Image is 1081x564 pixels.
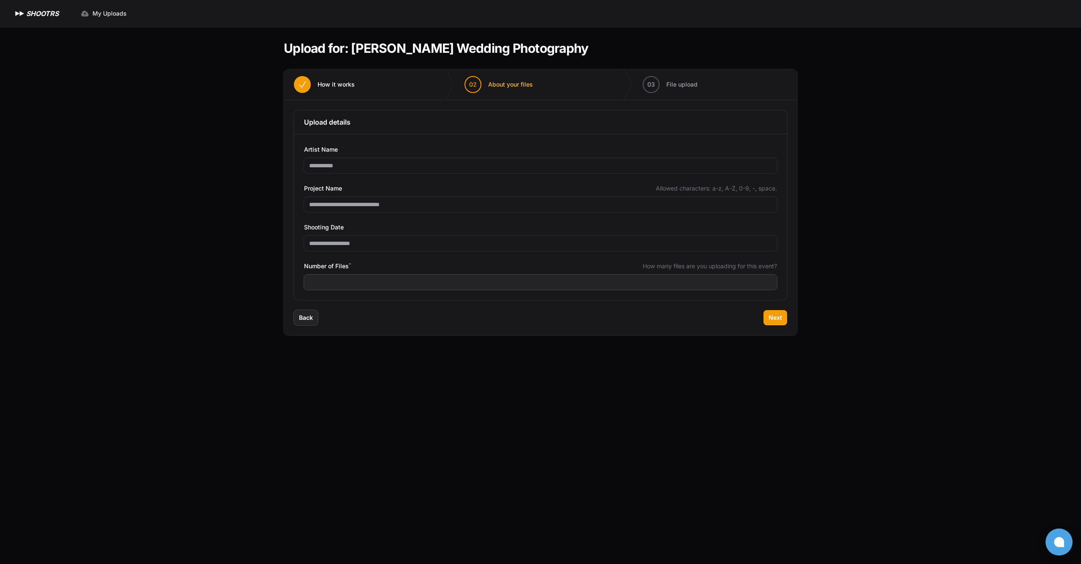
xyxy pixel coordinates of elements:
button: 03 File upload [633,69,708,100]
span: 02 [469,80,477,89]
span: About your files [488,80,533,89]
span: Artist Name [304,144,338,155]
span: My Uploads [92,9,127,18]
h3: Upload details [304,117,777,127]
span: 03 [647,80,655,89]
span: Number of Files [304,261,351,271]
span: How many files are you uploading for this event? [643,262,777,270]
span: How it works [318,80,355,89]
h1: SHOOTRS [26,8,59,19]
button: How it works [284,69,365,100]
button: 02 About your files [454,69,543,100]
span: File upload [666,80,698,89]
h1: Upload for: [PERSON_NAME] Wedding Photography [284,41,588,56]
img: SHOOTRS [14,8,26,19]
span: Project Name [304,183,342,193]
button: Back [294,310,318,325]
span: Shooting Date [304,222,344,232]
span: Back [299,313,313,322]
a: SHOOTRS SHOOTRS [14,8,59,19]
span: Allowed characters: a-z, A-Z, 0-9, -, space. [656,184,777,193]
button: Open chat window [1046,529,1073,556]
a: My Uploads [76,6,132,21]
button: Next [763,310,787,325]
span: Next [769,313,782,322]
